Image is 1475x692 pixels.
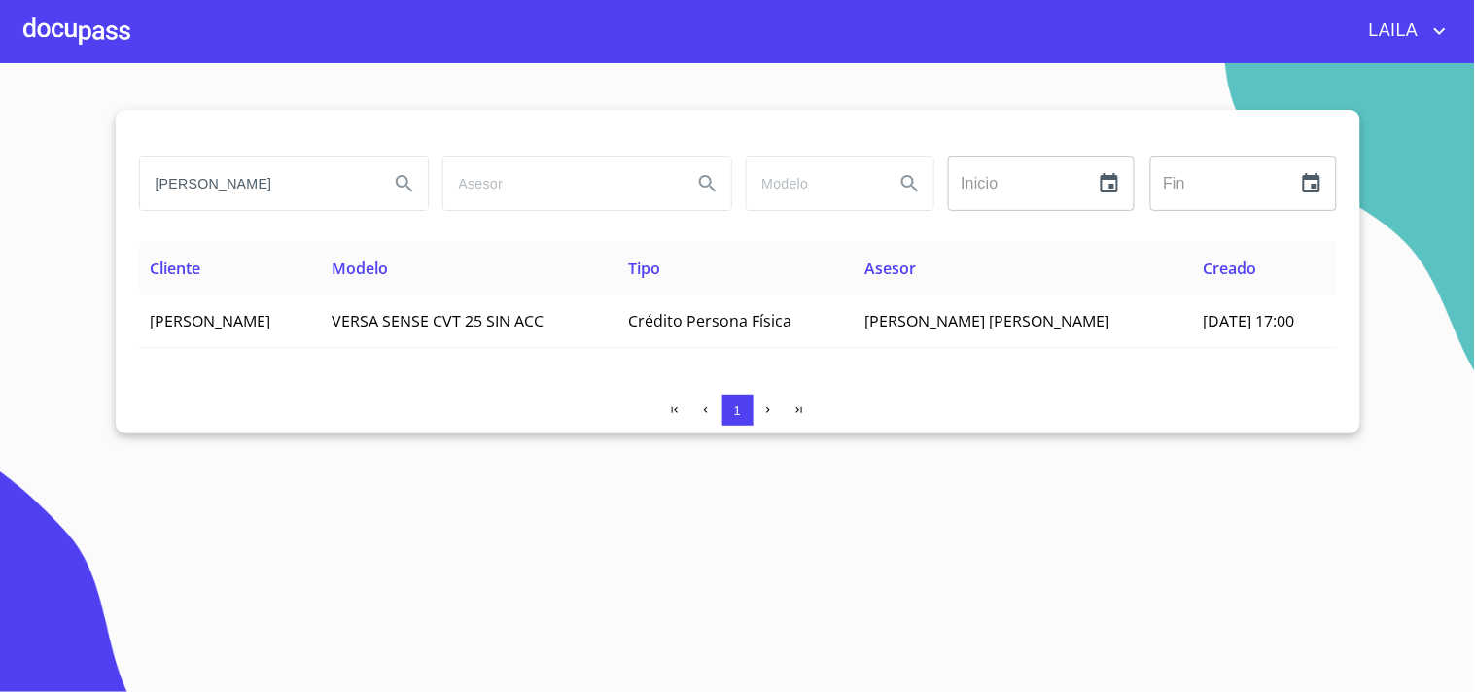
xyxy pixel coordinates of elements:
[629,310,792,331] span: Crédito Persona Física
[864,258,916,279] span: Asesor
[887,160,933,207] button: Search
[381,160,428,207] button: Search
[629,258,661,279] span: Tipo
[1354,16,1428,47] span: LAILA
[332,310,544,331] span: VERSA SENSE CVT 25 SIN ACC
[747,157,879,210] input: search
[332,258,388,279] span: Modelo
[685,160,731,207] button: Search
[734,403,741,418] span: 1
[140,157,373,210] input: search
[1204,310,1295,331] span: [DATE] 17:00
[864,310,1109,331] span: [PERSON_NAME] [PERSON_NAME]
[1354,16,1452,47] button: account of current user
[443,157,677,210] input: search
[151,310,271,331] span: [PERSON_NAME]
[722,395,754,426] button: 1
[151,258,201,279] span: Cliente
[1204,258,1257,279] span: Creado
